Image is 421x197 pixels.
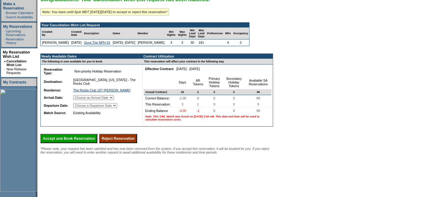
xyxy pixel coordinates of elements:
[4,15,5,19] td: ·
[6,15,33,19] a: Search Availability
[166,28,177,39] td: Min Nights
[180,101,185,107] span: 3
[197,39,206,46] td: 181
[6,11,33,15] a: Browse Calendars
[44,68,62,75] b: Reservation Type:
[256,101,261,107] span: 0
[73,88,130,92] a: The Rocks Club 107 [PERSON_NAME]
[144,114,272,122] td: Note: This CWL Match was found on [DATE] 3:54 AM. This date and time will be used to calculate re...
[143,59,273,65] td: This reservation will affect your contract in the following way
[190,76,206,89] td: AR Tokens
[72,77,137,87] td: [GEOGRAPHIC_DATA], [US_STATE] - The Rocks Club
[4,37,5,45] td: ·
[196,101,200,107] span: 1
[255,108,261,114] span: 99
[223,76,245,89] td: Secondary Holiday Tokens
[3,80,26,84] a: My Contracts
[84,41,110,44] a: Guys Trip NPH #2
[178,95,187,101] span: -1.00
[144,89,175,95] td: Annual Contract:
[166,39,177,46] td: 3
[245,76,272,89] td: Available SA Reservations
[195,108,201,114] span: -1
[4,59,6,63] b: »
[41,39,70,46] td: [PERSON_NAME]
[145,67,174,71] b: Effective Contract:
[4,29,5,37] td: ·
[3,24,32,29] a: My Reservations
[175,76,190,89] td: Days
[137,28,166,39] td: Member
[44,80,63,84] b: Destination:
[196,95,200,101] span: 0
[6,29,25,37] a: Upcoming Reservations
[232,28,250,39] td: Occupancy
[41,59,139,65] td: The following is now available for you to book
[224,39,232,46] td: 4
[41,28,70,39] td: Created By
[44,111,66,115] b: Match Source:
[196,89,200,95] span: 2
[70,28,83,39] td: Created Date
[256,89,261,95] span: 99
[224,28,232,39] td: BRs
[206,28,224,39] td: Preferences
[212,101,216,107] span: 0
[206,76,223,89] td: Primary Holiday Tokens
[41,54,139,59] td: Newly Available Dates
[44,88,61,92] b: Residence:
[111,39,137,46] td: [DATE]- [DATE]
[232,89,236,95] span: 0
[255,95,261,101] span: 99
[44,96,63,99] b: Arrival Date:
[111,28,137,39] td: Dates
[6,59,26,67] a: Cancellation Wish List
[42,10,167,14] i: Note: You have until 5pm MDT [DATE][DATE] to accept or reject this reservation*
[3,2,24,10] a: Make a Reservation
[4,67,6,75] td: ·
[188,28,197,39] td: Min Lead Days
[177,39,188,46] td: 3
[72,110,137,116] td: Existing Availability
[188,39,197,46] td: 30
[44,104,68,107] b: Departure Date:
[212,89,216,95] span: 0
[177,28,188,39] td: Max Nights
[197,28,206,39] td: Max Lead Days
[178,108,187,114] span: -4.00
[4,11,5,15] td: ·
[41,23,249,28] td: Your Cancellation Wish List Request
[40,147,269,154] span: *Please note, your request has been satisfied and has now been removed from the system. If you ac...
[6,37,24,45] a: Reservation History
[6,67,26,75] a: New Release Requests
[212,95,216,101] span: 0
[176,67,200,71] nobr: [DATE] - [DATE]
[212,108,216,114] span: 0
[3,50,30,59] a: My Reservation Wish List
[232,95,236,101] span: 0
[40,134,97,143] input: Accept and Book Reservation
[137,39,166,46] td: [PERSON_NAME]
[83,28,111,39] td: Description
[144,101,175,108] td: This Reservation:
[232,101,236,107] span: 0
[232,108,236,114] span: 0
[70,39,83,46] td: [DATE]
[144,108,175,114] td: Ending Balance
[99,134,137,143] input: Reject Reservation
[232,39,250,46] td: 2
[143,54,273,59] td: Contract Utilization
[73,68,122,74] span: Non-priority Holiday Reservation
[180,89,185,95] span: 20
[144,95,175,101] td: Current Balance:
